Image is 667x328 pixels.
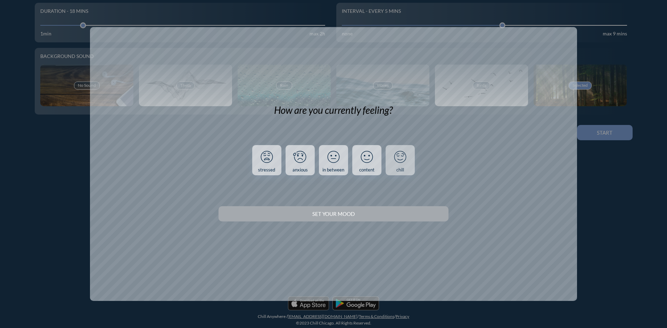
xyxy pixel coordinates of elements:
[274,104,393,116] div: How are you currently feeling?
[258,167,275,173] div: stressed
[352,145,381,176] a: content
[359,167,374,173] div: content
[252,145,281,176] a: stressed
[319,145,348,176] a: in between
[396,167,404,173] div: chill
[322,167,344,173] div: in between
[293,167,308,173] div: anxious
[286,145,315,176] a: anxious
[386,145,415,176] a: chill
